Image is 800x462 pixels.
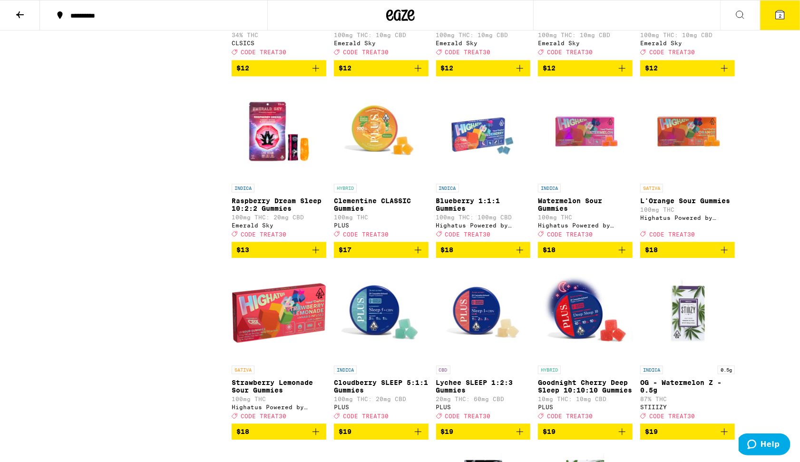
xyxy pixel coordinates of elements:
p: 87% THC [640,396,735,402]
span: CODE TREAT30 [649,231,695,237]
span: $18 [543,246,556,254]
p: INDICA [436,184,459,192]
div: PLUS [334,222,429,228]
a: Open page for Clementine CLASSIC Gummies from PLUS [334,84,429,242]
span: CODE TREAT30 [445,49,491,55]
img: PLUS - Goodnight Cherry Deep Sleep 10:10:10 Gummies [538,265,633,361]
img: Highatus Powered by Cannabiotix - Blueberry 1:1:1 Gummies [436,84,531,179]
span: $12 [645,64,658,72]
p: L'Orange Sour Gummies [640,197,735,205]
button: Add to bag [232,60,326,76]
div: Highatus Powered by Cannabiotix [538,222,633,228]
img: Emerald Sky - Raspberry Dream Sleep 10:2:2 Gummies [232,84,326,179]
div: Emerald Sky [334,40,429,46]
div: CLSICS [232,40,326,46]
p: 100mg THC: 20mg CBD [232,214,326,220]
span: CODE TREAT30 [445,231,491,237]
span: $18 [236,428,249,435]
p: SATIVA [232,365,254,374]
div: Highatus Powered by Cannabiotix [640,215,735,221]
span: $19 [441,428,454,435]
div: Emerald Sky [538,40,633,46]
a: Open page for Lychee SLEEP 1:2:3 Gummies from PLUS [436,265,531,423]
p: 100mg THC: 20mg CBD [334,396,429,402]
p: Clementine CLASSIC Gummies [334,197,429,212]
p: Watermelon Sour Gummies [538,197,633,212]
button: Add to bag [334,60,429,76]
a: Open page for L'Orange Sour Gummies from Highatus Powered by Cannabiotix [640,84,735,242]
span: CODE TREAT30 [649,49,695,55]
a: Open page for Blueberry 1:1:1 Gummies from Highatus Powered by Cannabiotix [436,84,531,242]
button: Add to bag [334,242,429,258]
span: CODE TREAT30 [241,49,286,55]
button: Add to bag [640,423,735,440]
a: Open page for OG - Watermelon Z - 0.5g from STIIIZY [640,265,735,423]
div: Highatus Powered by Cannabiotix [232,404,326,410]
p: SATIVA [640,184,663,192]
img: PLUS - Clementine CLASSIC Gummies [334,84,429,179]
p: CBD [436,365,450,374]
p: 10mg THC: 10mg CBD [538,396,633,402]
p: Cloudberry SLEEP 5:1:1 Gummies [334,379,429,394]
span: CODE TREAT30 [343,231,389,237]
button: Add to bag [538,60,633,76]
button: Add to bag [640,242,735,258]
button: Add to bag [334,423,429,440]
p: HYBRID [334,184,357,192]
span: CODE TREAT30 [547,49,593,55]
p: 100mg THC [640,206,735,213]
p: 100mg THC [538,214,633,220]
button: Add to bag [232,423,326,440]
div: PLUS [436,404,531,410]
div: PLUS [538,404,633,410]
div: STIIIZY [640,404,735,410]
div: Emerald Sky [640,40,735,46]
img: PLUS - Cloudberry SLEEP 5:1:1 Gummies [334,265,429,361]
p: Raspberry Dream Sleep 10:2:2 Gummies [232,197,326,212]
a: Open page for Goodnight Cherry Deep Sleep 10:10:10 Gummies from PLUS [538,265,633,423]
span: CODE TREAT30 [343,49,389,55]
span: CODE TREAT30 [547,413,593,419]
span: $12 [236,64,249,72]
p: 100mg THC: 10mg CBD [538,32,633,38]
p: 100mg THC: 100mg CBD [436,214,531,220]
span: $19 [543,428,556,435]
span: $12 [441,64,454,72]
p: Strawberry Lemonade Sour Gummies [232,379,326,394]
img: Highatus Powered by Cannabiotix - Watermelon Sour Gummies [538,84,633,179]
button: 2 [760,0,800,30]
div: Highatus Powered by Cannabiotix [436,222,531,228]
p: 0.5g [718,365,735,374]
p: OG - Watermelon Z - 0.5g [640,379,735,394]
p: INDICA [538,184,561,192]
p: 100mg THC: 10mg CBD [640,32,735,38]
span: $19 [645,428,658,435]
div: PLUS [334,404,429,410]
p: INDICA [232,184,254,192]
button: Add to bag [640,60,735,76]
p: 20mg THC: 60mg CBD [436,396,531,402]
span: 2 [779,13,781,19]
iframe: Opens a widget where you can find more information [739,433,790,457]
span: CODE TREAT30 [547,231,593,237]
a: Open page for Cloudberry SLEEP 5:1:1 Gummies from PLUS [334,265,429,423]
div: Emerald Sky [232,222,326,228]
img: Highatus Powered by Cannabiotix - Strawberry Lemonade Sour Gummies [232,265,326,361]
img: STIIIZY - OG - Watermelon Z - 0.5g [640,265,735,361]
button: Add to bag [538,423,633,440]
span: CODE TREAT30 [241,231,286,237]
a: Open page for Raspberry Dream Sleep 10:2:2 Gummies from Emerald Sky [232,84,326,242]
div: Emerald Sky [436,40,531,46]
p: 100mg THC: 10mg CBD [436,32,531,38]
img: Highatus Powered by Cannabiotix - L'Orange Sour Gummies [640,84,735,179]
span: CODE TREAT30 [343,413,389,419]
span: $18 [645,246,658,254]
p: Blueberry 1:1:1 Gummies [436,197,531,212]
img: PLUS - Lychee SLEEP 1:2:3 Gummies [436,265,531,361]
span: $17 [339,246,351,254]
span: $19 [339,428,351,435]
span: CODE TREAT30 [241,413,286,419]
p: INDICA [640,365,663,374]
a: Open page for Watermelon Sour Gummies from Highatus Powered by Cannabiotix [538,84,633,242]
